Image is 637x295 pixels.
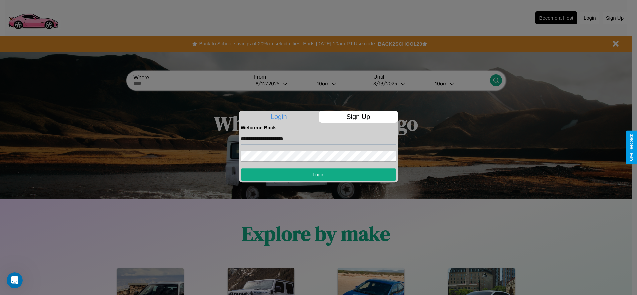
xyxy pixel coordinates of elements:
[239,111,318,123] p: Login
[7,272,23,288] iframe: Intercom live chat
[319,111,398,123] p: Sign Up
[629,134,634,161] div: Give Feedback
[241,168,396,181] button: Login
[241,125,396,130] h4: Welcome Back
